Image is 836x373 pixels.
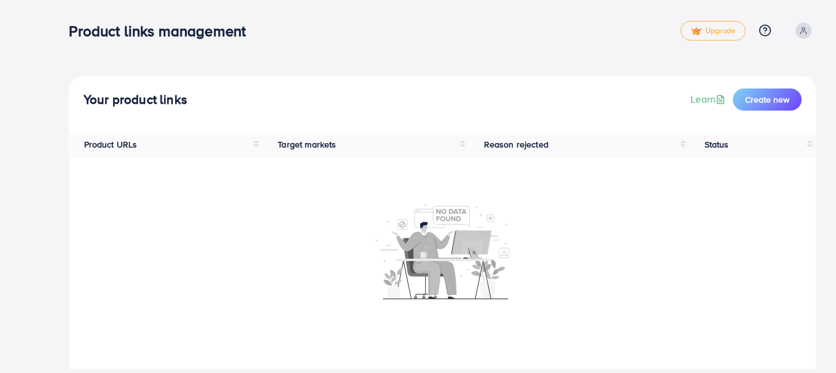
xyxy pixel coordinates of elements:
span: Status [705,138,729,151]
button: Create new [733,88,802,111]
h4: Your product links [84,92,187,108]
img: No account [376,203,510,299]
span: Product URLs [84,138,138,151]
span: Upgrade [691,26,735,36]
a: tickUpgrade [681,21,746,41]
img: tick [691,27,701,36]
h3: Product links management [69,22,256,40]
span: Reason rejected [484,138,549,151]
span: Create new [745,93,789,106]
a: Learn [690,92,728,106]
span: Target markets [278,138,336,151]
